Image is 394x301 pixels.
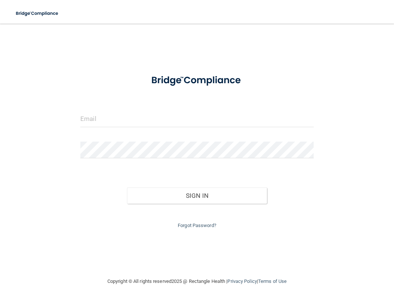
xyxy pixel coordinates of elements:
[266,248,385,278] iframe: Drift Widget Chat Controller
[178,223,216,228] a: Forgot Password?
[127,187,267,204] button: Sign In
[227,278,257,284] a: Privacy Policy
[11,6,64,21] img: bridge_compliance_login_screen.278c3ca4.svg
[258,278,287,284] a: Terms of Use
[141,68,253,93] img: bridge_compliance_login_screen.278c3ca4.svg
[80,111,314,127] input: Email
[62,270,332,293] div: Copyright © All rights reserved 2025 @ Rectangle Health | |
